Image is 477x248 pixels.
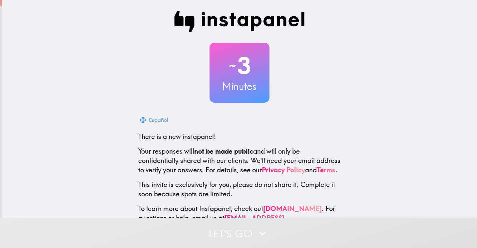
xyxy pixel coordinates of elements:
span: ~ [228,56,237,76]
button: Español [138,113,171,127]
b: not be made public [194,147,253,155]
p: This invite is exclusively for you, please do not share it. Complete it soon because spots are li... [138,180,341,199]
a: [DOMAIN_NAME] [263,204,322,213]
h3: Minutes [210,79,269,93]
a: Privacy Policy [262,166,305,174]
h2: 3 [210,52,269,79]
img: Instapanel [174,11,305,32]
p: Your responses will and will only be confidentially shared with our clients. We'll need your emai... [138,147,341,175]
p: To learn more about Instapanel, check out . For questions or help, email us at . [138,204,341,232]
a: Terms [317,166,335,174]
div: Español [149,115,168,125]
span: There is a new instapanel! [138,132,216,141]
